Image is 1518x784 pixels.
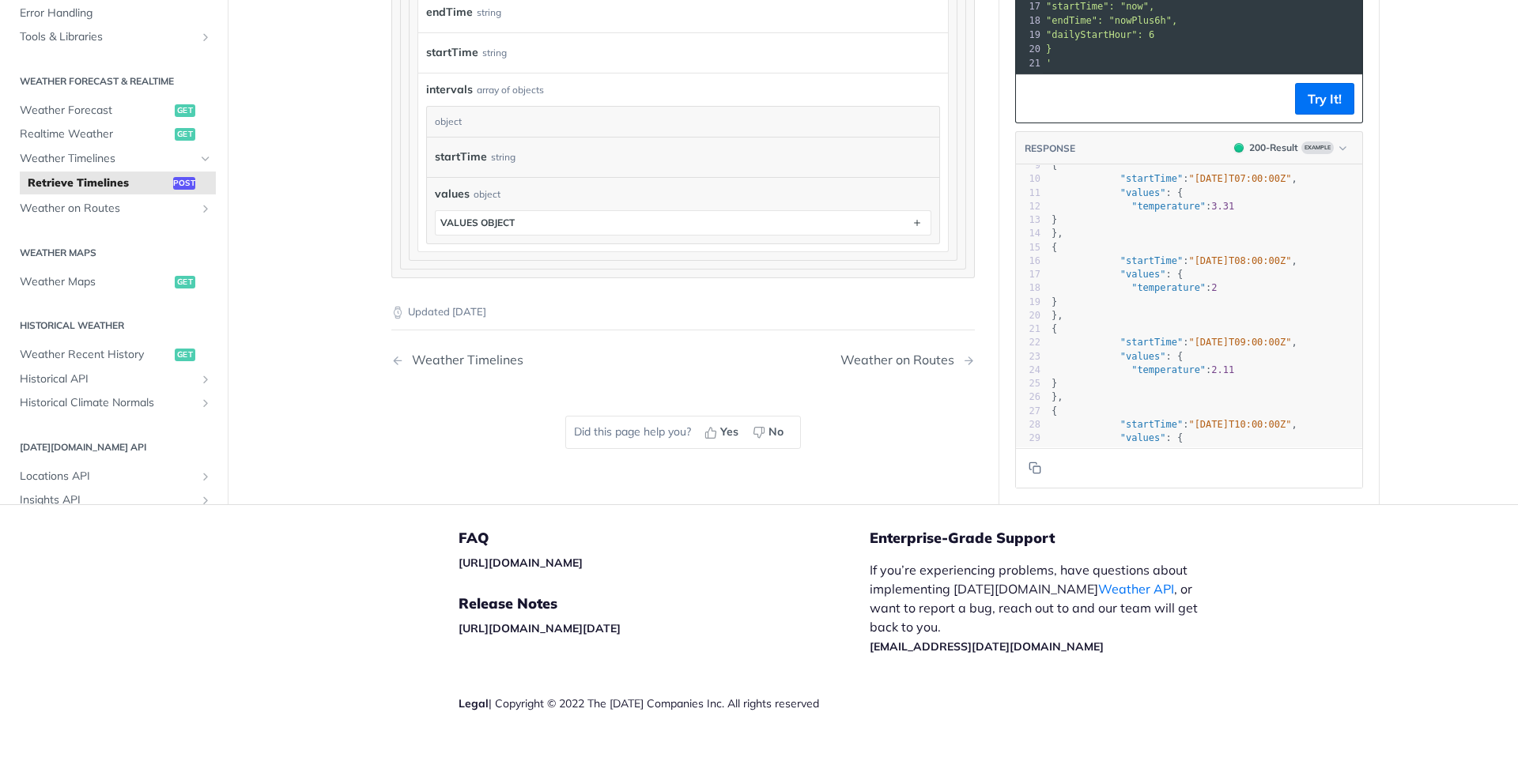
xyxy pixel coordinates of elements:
[1052,378,1057,389] span: }
[199,469,212,482] button: Show subpages for Locations API
[20,29,195,45] span: Tools & Libraries
[12,98,216,122] a: Weather Forecastget
[173,176,195,189] span: post
[391,304,975,320] p: Updated [DATE]
[12,147,216,171] a: Weather TimelinesHide subpages for Weather Timelines
[1052,405,1057,416] span: {
[1188,254,1291,266] span: "[DATE]T08:00:00Z"
[199,397,212,409] button: Show subpages for Historical Climate Normals
[175,349,195,361] span: get
[1016,42,1043,56] div: 20
[1131,282,1206,293] span: "temperature"
[459,594,870,613] h5: Release Notes
[1016,404,1040,417] div: 27
[391,352,641,367] a: Previous Page: Weather Timelines
[870,529,1240,548] h5: Enterprise-Grade Support
[440,217,515,228] div: values object
[1052,446,1234,457] span: :
[1211,446,1234,457] span: 2.13
[20,5,212,21] span: Error Handling
[1052,432,1183,443] span: : {
[20,468,195,484] span: Locations API
[1052,228,1063,239] span: },
[1016,390,1040,404] div: 26
[482,41,507,64] div: string
[1120,187,1166,198] span: "values"
[1052,282,1218,293] span: :
[20,395,195,411] span: Historical Climate Normals
[1046,43,1052,55] span: }
[20,171,216,194] a: Retrieve Timelinespost
[1046,58,1052,69] span: '
[1120,337,1183,348] span: "startTime"
[1016,417,1040,431] div: 28
[20,371,195,386] span: Historical API
[1024,456,1046,480] button: Copy to clipboard
[20,126,171,142] span: Realtime Weather
[12,343,216,367] a: Weather Recent Historyget
[699,420,747,444] button: Yes
[199,494,212,507] button: Show subpages for Insights API
[1016,186,1040,199] div: 11
[720,424,738,440] span: Yes
[747,420,792,444] button: No
[1052,269,1183,280] span: : {
[1211,364,1234,375] span: 2.11
[199,372,212,385] button: Show subpages for Historical API
[565,416,801,449] div: Did this page help you?
[840,352,975,367] a: Next Page: Weather on Routes
[1016,56,1043,70] div: 21
[1016,432,1040,445] div: 29
[1098,581,1174,597] a: Weather API
[1052,391,1063,402] span: },
[1016,172,1040,186] div: 10
[1249,141,1298,155] div: 200 - Result
[1016,28,1043,42] div: 19
[12,122,216,146] a: Realtime Weatherget
[1024,87,1046,111] button: Copy to clipboard
[1234,143,1244,153] span: 200
[1016,377,1040,390] div: 25
[20,151,195,167] span: Weather Timelines
[404,352,523,367] div: Weather Timelines
[768,424,784,440] span: No
[12,73,216,88] h2: Weather Forecast & realtime
[1016,213,1040,227] div: 13
[1188,173,1291,184] span: "[DATE]T07:00:00Z"
[1052,296,1057,307] span: }
[426,41,478,64] label: startTime
[1016,268,1040,281] div: 17
[1016,199,1040,213] div: 12
[1120,418,1183,429] span: "startTime"
[1052,241,1057,252] span: {
[1052,160,1057,171] span: {
[1016,281,1040,295] div: 18
[435,186,470,202] span: values
[1052,323,1057,334] span: {
[12,318,216,333] h2: Historical Weather
[1052,200,1234,211] span: :
[1052,187,1183,198] span: : {
[1016,159,1040,172] div: 9
[20,492,195,508] span: Insights API
[474,187,500,202] div: object
[1295,83,1354,115] button: Try It!
[20,102,171,118] span: Weather Forecast
[391,337,975,383] nav: Pagination Controls
[20,201,195,217] span: Weather on Routes
[1052,350,1183,361] span: : {
[1052,214,1057,225] span: }
[12,269,216,293] a: Weather Mapsget
[199,202,212,215] button: Show subpages for Weather on Routes
[1120,173,1183,184] span: "startTime"
[1016,445,1040,458] div: 30
[1046,15,1177,26] span: "endTime": "nowPlus6h",
[1226,140,1354,156] button: 200200-ResultExample
[1016,363,1040,376] div: 24
[199,153,212,165] button: Hide subpages for Weather Timelines
[1131,364,1206,375] span: "temperature"
[1046,29,1154,40] span: "dailyStartHour": 6
[1016,295,1040,308] div: 19
[28,175,169,190] span: Retrieve Timelines
[199,31,212,43] button: Show subpages for Tools & Libraries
